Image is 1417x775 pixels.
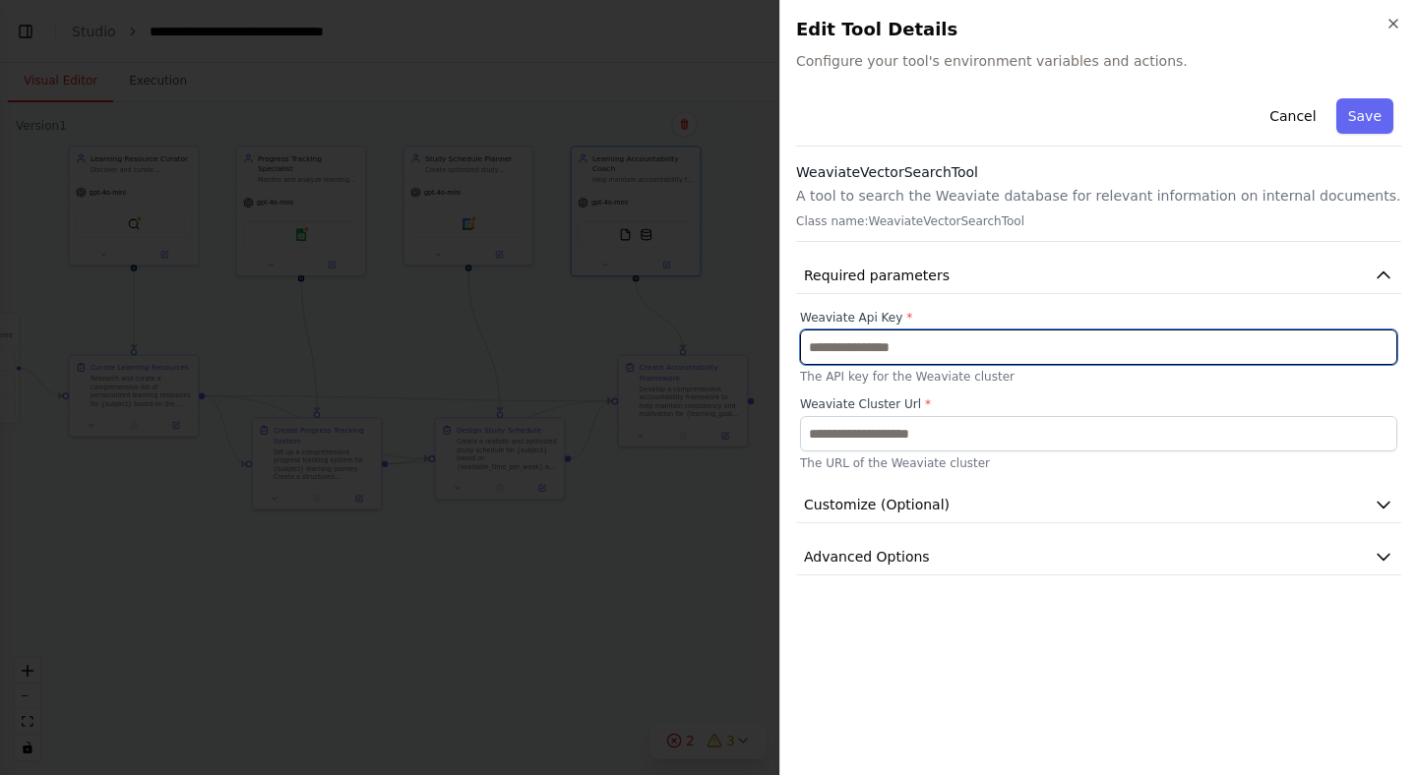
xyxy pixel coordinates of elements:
[796,213,1401,229] p: Class name: WeaviateVectorSearchTool
[796,487,1401,523] button: Customize (Optional)
[1258,98,1327,134] button: Cancel
[796,186,1401,206] p: A tool to search the Weaviate database for relevant information on internal documents.
[796,51,1401,71] span: Configure your tool's environment variables and actions.
[800,310,1397,326] label: Weaviate Api Key
[804,266,950,285] span: Required parameters
[1336,98,1393,134] button: Save
[800,369,1397,385] p: The API key for the Weaviate cluster
[796,258,1401,294] button: Required parameters
[804,495,950,514] span: Customize (Optional)
[796,162,1401,182] h3: WeaviateVectorSearchTool
[796,16,1401,43] h2: Edit Tool Details
[796,539,1401,575] button: Advanced Options
[800,455,1397,471] p: The URL of the Weaviate cluster
[800,396,1397,412] label: Weaviate Cluster Url
[804,547,930,566] span: Advanced Options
